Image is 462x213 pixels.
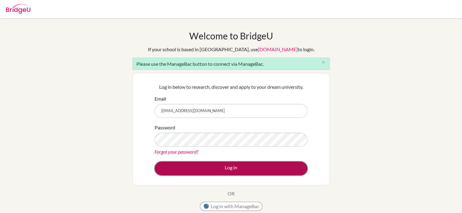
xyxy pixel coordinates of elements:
button: Log in [155,161,307,175]
a: Forgot your password? [155,149,198,155]
label: Password [155,124,175,131]
p: Log in below to research, discover and apply to your dream university. [155,83,307,91]
a: [DOMAIN_NAME] [258,46,298,52]
button: Close [317,58,330,67]
button: Log in with ManageBac [200,202,262,211]
p: OR [228,190,234,197]
img: Bridge-U [6,4,30,14]
i: close [321,60,326,65]
div: Please use the ManageBac button to connect via ManageBac. [132,58,330,70]
label: Email [155,95,166,102]
h1: Welcome to BridgeU [189,30,273,41]
div: If your school is based in [GEOGRAPHIC_DATA], use to login. [148,46,314,53]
